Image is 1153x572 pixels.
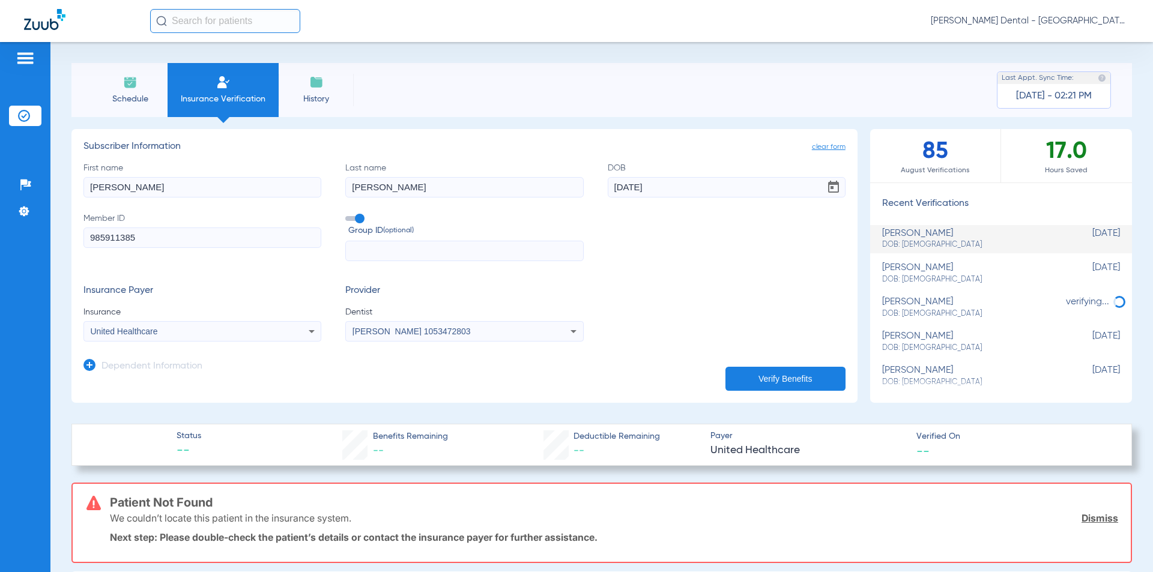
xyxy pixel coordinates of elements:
[882,365,1060,387] div: [PERSON_NAME]
[101,361,202,373] h3: Dependent Information
[373,445,384,456] span: --
[870,164,1000,176] span: August Verifications
[916,444,930,457] span: --
[345,285,583,297] h3: Provider
[177,430,201,442] span: Status
[83,227,321,248] input: Member ID
[177,443,201,460] span: --
[373,430,448,443] span: Benefits Remaining
[123,75,138,89] img: Schedule
[812,141,846,153] span: clear form
[882,239,1060,250] span: DOB: [DEMOGRAPHIC_DATA]
[882,377,1060,388] span: DOB: [DEMOGRAPHIC_DATA]
[83,177,321,197] input: First name
[1098,74,1106,82] img: last sync help info
[608,177,846,197] input: DOBOpen calendar
[101,93,159,105] span: Schedule
[110,531,1118,543] p: Next step: Please double-check the patient’s details or contact the insurance payer for further a...
[1001,164,1132,176] span: Hours Saved
[1060,228,1120,250] span: [DATE]
[345,177,583,197] input: Last name
[110,512,351,524] p: We couldn’t locate this patient in the insurance system.
[573,430,660,443] span: Deductible Remaining
[931,15,1129,27] span: [PERSON_NAME] Dental - [GEOGRAPHIC_DATA]
[1066,297,1109,307] span: verifying...
[608,162,846,197] label: DOB
[288,93,345,105] span: History
[882,297,1060,319] div: [PERSON_NAME]
[1016,90,1092,102] span: [DATE] - 02:21 PM
[710,430,906,442] span: Payer
[216,75,231,89] img: Manual Insurance Verification
[1001,129,1132,182] div: 17.0
[150,9,300,33] input: Search for patients
[1060,331,1120,353] span: [DATE]
[156,16,167,26] img: Search Icon
[309,75,324,89] img: History
[348,224,583,237] span: Group ID
[882,262,1060,284] div: [PERSON_NAME]
[24,9,65,30] img: Zuub Logo
[83,162,321,197] label: First name
[1082,512,1118,524] a: Dismiss
[83,141,846,153] h3: Subscriber Information
[882,331,1060,353] div: [PERSON_NAME]
[822,175,846,199] button: Open calendar
[83,212,321,262] label: Member ID
[345,162,583,197] label: Last name
[870,129,1001,182] div: 85
[83,306,321,318] span: Insurance
[1002,72,1074,84] span: Last Appt. Sync Time:
[86,496,101,510] img: error-icon
[710,443,906,458] span: United Healthcare
[573,445,584,456] span: --
[916,430,1112,443] span: Verified On
[91,327,158,336] span: United Healthcare
[1060,365,1120,387] span: [DATE]
[882,274,1060,285] span: DOB: [DEMOGRAPHIC_DATA]
[177,93,270,105] span: Insurance Verification
[83,285,321,297] h3: Insurance Payer
[870,198,1132,210] h3: Recent Verifications
[110,496,1118,508] h3: Patient Not Found
[882,309,1060,319] span: DOB: [DEMOGRAPHIC_DATA]
[882,228,1060,250] div: [PERSON_NAME]
[16,51,35,65] img: hamburger-icon
[345,306,583,318] span: Dentist
[1060,262,1120,284] span: [DATE]
[383,224,414,237] small: (optional)
[882,343,1060,354] span: DOB: [DEMOGRAPHIC_DATA]
[725,367,846,391] button: Verify Benefits
[353,327,471,336] span: [PERSON_NAME] 1053472803
[1093,514,1153,572] iframe: Chat Widget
